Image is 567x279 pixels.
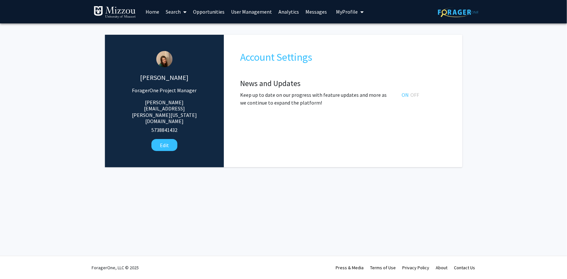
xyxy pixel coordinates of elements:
a: Analytics [276,0,303,23]
span: ON [402,92,411,98]
a: Privacy Policy [403,265,430,271]
h6: 5738841432 [130,127,199,133]
h6: ForagerOne Project Manager [130,87,199,94]
h4: News and Updates [240,79,446,88]
span: My Profile [336,8,358,15]
a: Terms of Use [370,265,396,271]
h6: [PERSON_NAME][EMAIL_ADDRESS][PERSON_NAME][US_STATE][DOMAIN_NAME] [130,99,199,124]
img: University of Missouri Logo [94,6,136,19]
a: User Management [228,0,276,23]
a: Press & Media [336,265,364,271]
h2: Account Settings [240,51,446,63]
button: Edit [151,139,177,151]
img: ForagerOne Logo [438,7,479,17]
a: Home [142,0,162,23]
a: Search [162,0,190,23]
img: Profile Picture [156,51,173,67]
iframe: Chat [5,250,28,274]
a: Opportunities [190,0,228,23]
span: OFF [411,92,419,98]
h5: [PERSON_NAME] [130,74,199,82]
p: Keep up to date on our progress with feature updates and more as we continue to expand the platform! [240,91,392,107]
a: About [436,265,448,271]
div: ForagerOne, LLC © 2025 [92,256,139,279]
a: Contact Us [454,265,475,271]
a: Messages [303,0,330,23]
